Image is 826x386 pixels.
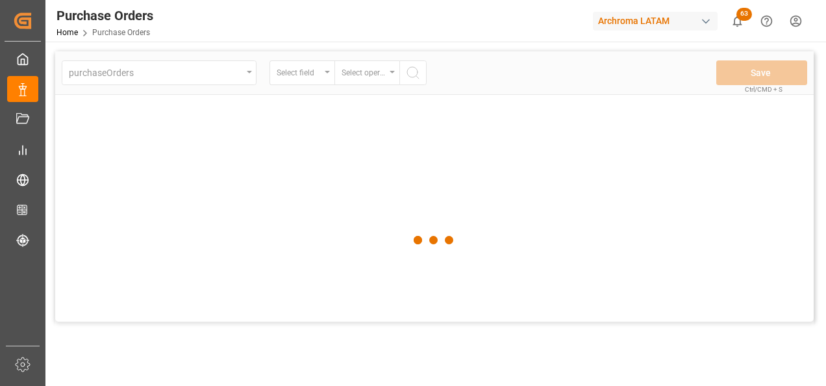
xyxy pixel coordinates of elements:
div: Purchase Orders [56,6,153,25]
span: 63 [736,8,752,21]
button: show 63 new notifications [723,6,752,36]
button: Archroma LATAM [593,8,723,33]
button: Help Center [752,6,781,36]
div: Archroma LATAM [593,12,718,31]
a: Home [56,28,78,37]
